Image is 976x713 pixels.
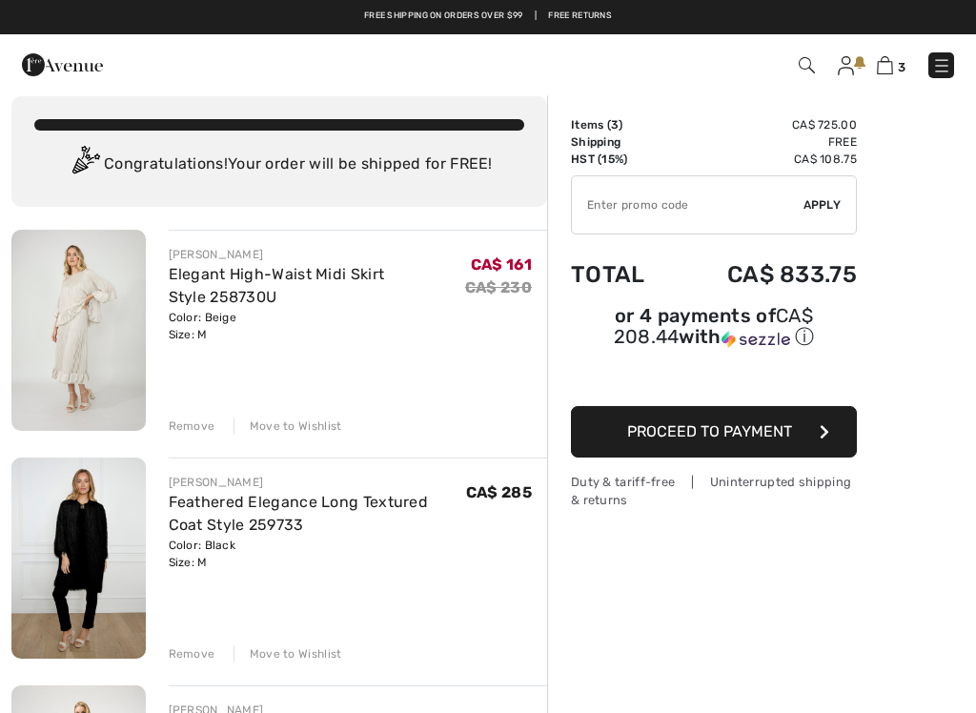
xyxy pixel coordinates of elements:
[169,493,429,534] a: Feathered Elegance Long Textured Coat Style 259733
[803,196,842,214] span: Apply
[571,356,857,399] iframe: PayPal-paypal
[572,176,803,234] input: Promo code
[799,57,815,73] img: Search
[611,118,619,132] span: 3
[675,116,857,133] td: CA$ 725.00
[675,133,857,151] td: Free
[466,483,532,501] span: CA$ 285
[169,418,215,435] div: Remove
[169,645,215,662] div: Remove
[571,133,675,151] td: Shipping
[169,474,466,491] div: [PERSON_NAME]
[234,418,342,435] div: Move to Wishlist
[571,406,857,458] button: Proceed to Payment
[34,146,524,184] div: Congratulations! Your order will be shipped for FREE!
[571,307,857,350] div: or 4 payments of with
[627,422,792,440] span: Proceed to Payment
[675,151,857,168] td: CA$ 108.75
[364,10,523,23] a: Free shipping on orders over $99
[11,230,146,431] img: Elegant High-Waist Midi Skirt Style 258730U
[614,304,813,348] span: CA$ 208.44
[571,151,675,168] td: HST (15%)
[932,56,951,75] img: Menu
[898,60,905,74] span: 3
[22,46,103,84] img: 1ère Avenue
[169,309,465,343] div: Color: Beige Size: M
[722,331,790,348] img: Sezzle
[169,537,466,571] div: Color: Black Size: M
[571,473,857,509] div: Duty & tariff-free | Uninterrupted shipping & returns
[571,116,675,133] td: Items ( )
[66,146,104,184] img: Congratulation2.svg
[169,246,465,263] div: [PERSON_NAME]
[535,10,537,23] span: |
[11,458,146,659] img: Feathered Elegance Long Textured Coat Style 259733
[22,54,103,72] a: 1ère Avenue
[471,255,532,274] span: CA$ 161
[675,242,857,307] td: CA$ 833.75
[877,56,893,74] img: Shopping Bag
[877,53,905,76] a: 3
[838,56,854,75] img: My Info
[571,307,857,356] div: or 4 payments ofCA$ 208.44withSezzle Click to learn more about Sezzle
[465,278,532,296] s: CA$ 230
[234,645,342,662] div: Move to Wishlist
[169,265,385,306] a: Elegant High-Waist Midi Skirt Style 258730U
[548,10,612,23] a: Free Returns
[571,242,675,307] td: Total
